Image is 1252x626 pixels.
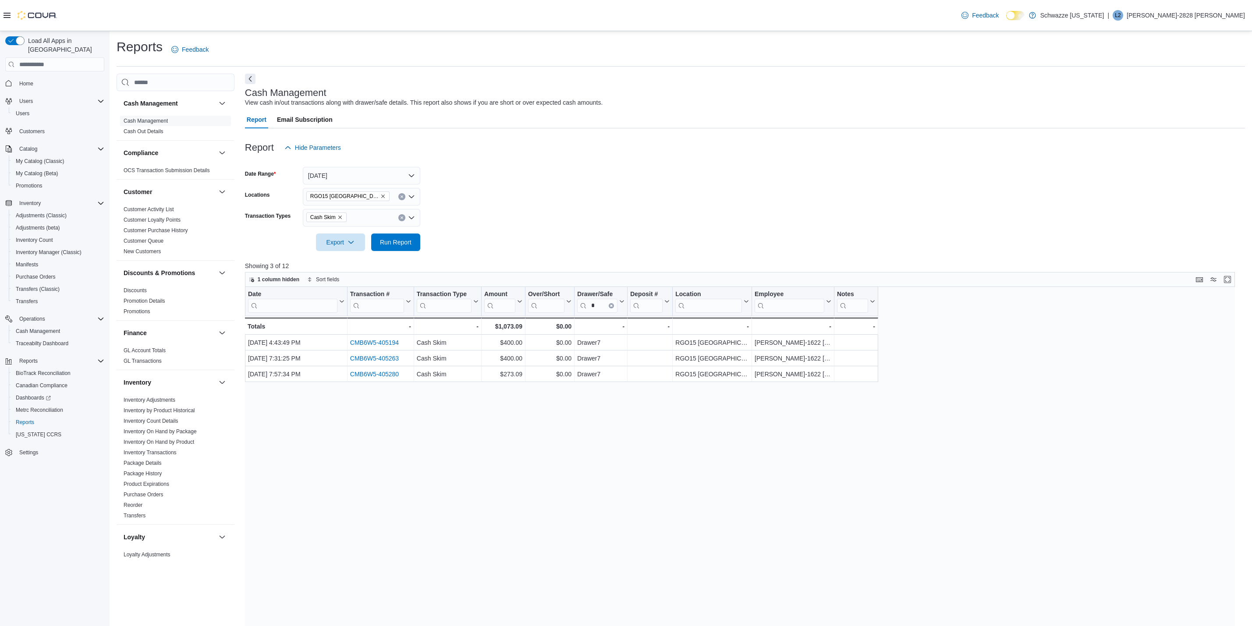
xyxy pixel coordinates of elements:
[19,315,45,322] span: Operations
[19,98,33,105] span: Users
[12,429,104,440] span: Washington CCRS
[310,213,336,222] span: Cash Skim
[2,77,108,89] button: Home
[124,117,168,124] span: Cash Management
[16,356,104,366] span: Reports
[124,397,175,403] a: Inventory Adjustments
[9,283,108,295] button: Transfers (Classic)
[117,116,234,140] div: Cash Management
[9,271,108,283] button: Purchase Orders
[12,168,62,179] a: My Catalog (Beta)
[577,290,624,313] button: Drawer/SafeClear input
[19,200,41,207] span: Inventory
[16,144,41,154] button: Catalog
[124,513,145,519] a: Transfers
[124,227,188,234] span: Customer Purchase History
[837,290,868,299] div: Notes
[306,191,390,201] span: RGO15 Sunland Park
[2,143,108,155] button: Catalog
[12,326,64,336] a: Cash Management
[16,158,64,165] span: My Catalog (Classic)
[124,347,166,354] a: GL Account Totals
[124,492,163,498] a: Purchase Orders
[12,393,104,403] span: Dashboards
[124,167,210,174] span: OCS Transaction Submission Details
[124,407,195,414] span: Inventory by Product Historical
[245,142,274,153] h3: Report
[9,404,108,416] button: Metrc Reconciliation
[124,287,147,294] a: Discounts
[16,394,51,401] span: Dashboards
[12,338,104,349] span: Traceabilty Dashboard
[1115,10,1121,21] span: L2
[12,284,104,294] span: Transfers (Classic)
[12,247,85,258] a: Inventory Manager (Classic)
[12,326,104,336] span: Cash Management
[245,74,255,84] button: Next
[245,88,326,98] h3: Cash Management
[12,223,104,233] span: Adjustments (beta)
[16,340,68,347] span: Traceabilty Dashboard
[19,145,37,152] span: Catalog
[577,290,617,313] div: Drawer/Safe
[350,290,411,313] button: Transaction #
[9,180,108,192] button: Promotions
[12,429,65,440] a: [US_STATE] CCRS
[417,290,472,313] div: Transaction Type
[124,460,162,467] span: Package Details
[9,246,108,258] button: Inventory Manager (Classic)
[337,215,343,220] button: Remove Cash Skim from selection in this group
[124,502,142,508] a: Reorder
[2,446,108,459] button: Settings
[609,303,614,308] button: Clear input
[258,276,299,283] span: 1 column hidden
[528,290,571,313] button: Over/Short
[16,407,63,414] span: Metrc Reconciliation
[837,321,875,332] div: -
[350,340,399,347] a: CMB6W5-405194
[217,98,227,109] button: Cash Management
[16,96,104,106] span: Users
[2,125,108,138] button: Customers
[16,78,37,89] a: Home
[217,268,227,278] button: Discounts & Promotions
[484,321,522,332] div: $1,073.09
[9,325,108,337] button: Cash Management
[247,111,266,128] span: Report
[417,338,479,348] div: Cash Skim
[12,247,104,258] span: Inventory Manager (Classic)
[12,417,38,428] a: Reports
[12,417,104,428] span: Reports
[577,369,624,380] div: Drawer7
[248,290,337,299] div: Date
[350,321,411,332] div: -
[9,222,108,234] button: Adjustments (beta)
[124,149,158,157] h3: Compliance
[16,356,41,366] button: Reports
[124,238,163,244] a: Customer Queue
[371,233,420,251] button: Run Report
[12,405,67,415] a: Metrc Reconciliation
[398,214,405,221] button: Clear input
[117,204,234,260] div: Customer
[124,99,178,108] h3: Cash Management
[484,338,522,348] div: $400.00
[2,355,108,367] button: Reports
[124,418,178,424] a: Inventory Count Details
[117,165,234,179] div: Compliance
[12,405,104,415] span: Metrc Reconciliation
[277,111,333,128] span: Email Subscription
[248,369,344,380] div: [DATE] 7:57:34 PM
[12,156,68,166] a: My Catalog (Classic)
[1127,10,1245,21] p: [PERSON_NAME]-2828 [PERSON_NAME]
[124,417,178,424] span: Inventory Count Details
[217,532,227,542] button: Loyalty
[124,248,161,255] a: New Customers
[19,449,38,456] span: Settings
[316,233,365,251] button: Export
[12,380,104,391] span: Canadian Compliance
[12,368,104,378] span: BioTrack Reconciliation
[12,210,104,221] span: Adjustments (Classic)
